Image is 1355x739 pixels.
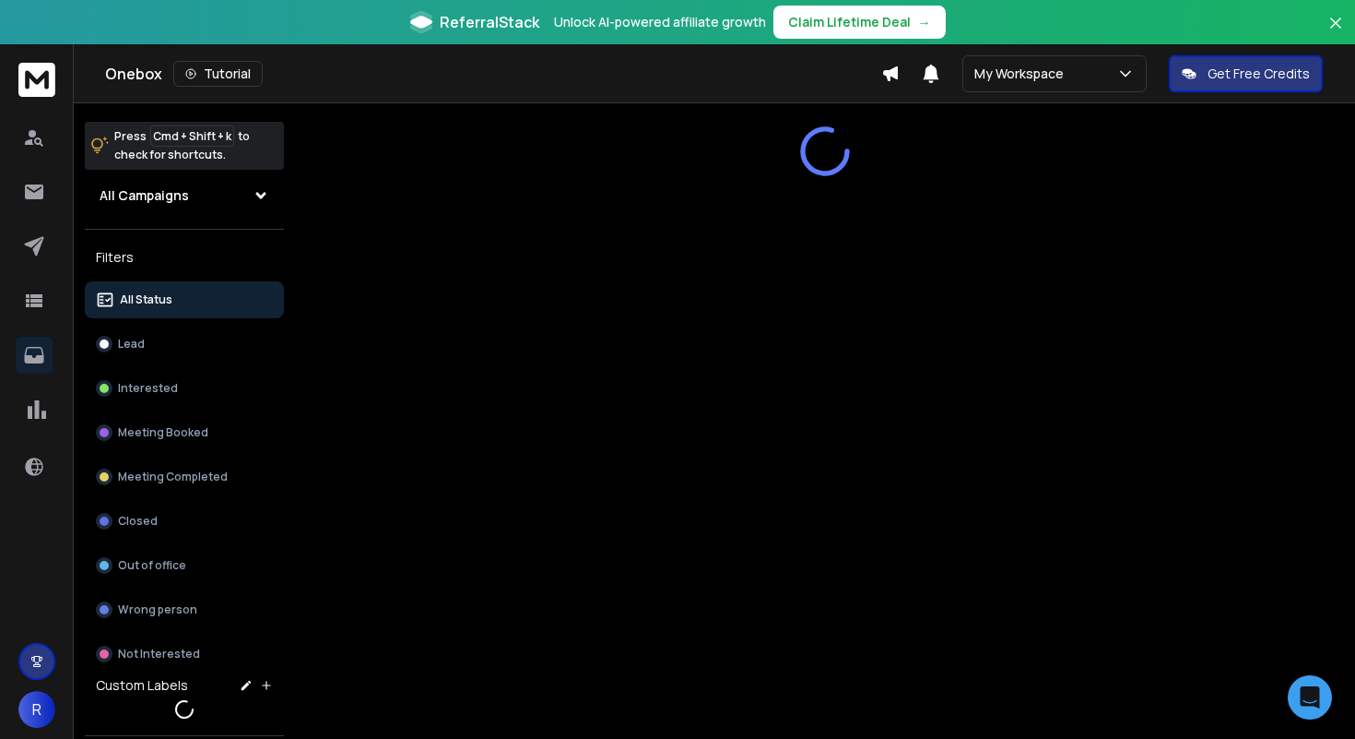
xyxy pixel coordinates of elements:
[114,127,250,164] p: Press to check for shortcuts.
[118,381,178,396] p: Interested
[100,186,189,205] h1: All Campaigns
[118,602,197,617] p: Wrong person
[18,691,55,728] button: R
[85,370,284,407] button: Interested
[1324,11,1348,55] button: Close banner
[1169,55,1323,92] button: Get Free Credits
[440,11,539,33] span: ReferralStack
[85,636,284,673] button: Not Interested
[85,591,284,628] button: Wrong person
[918,13,931,31] span: →
[96,676,188,695] h3: Custom Labels
[118,514,158,529] p: Closed
[118,558,186,573] p: Out of office
[118,647,200,662] p: Not Interested
[1208,65,1310,83] p: Get Free Credits
[85,281,284,318] button: All Status
[105,61,881,87] div: Onebox
[85,177,284,214] button: All Campaigns
[85,503,284,540] button: Closed
[118,470,228,484] p: Meeting Completed
[85,326,284,363] button: Lead
[85,459,284,495] button: Meeting Completed
[554,13,766,31] p: Unlock AI-powered affiliate growth
[773,6,946,39] button: Claim Lifetime Deal→
[85,414,284,451] button: Meeting Booked
[85,547,284,584] button: Out of office
[173,61,263,87] button: Tutorial
[118,425,208,440] p: Meeting Booked
[1288,675,1332,720] div: Open Intercom Messenger
[118,337,145,352] p: Lead
[150,125,234,147] span: Cmd + Shift + k
[85,244,284,270] h3: Filters
[974,65,1071,83] p: My Workspace
[120,292,172,307] p: All Status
